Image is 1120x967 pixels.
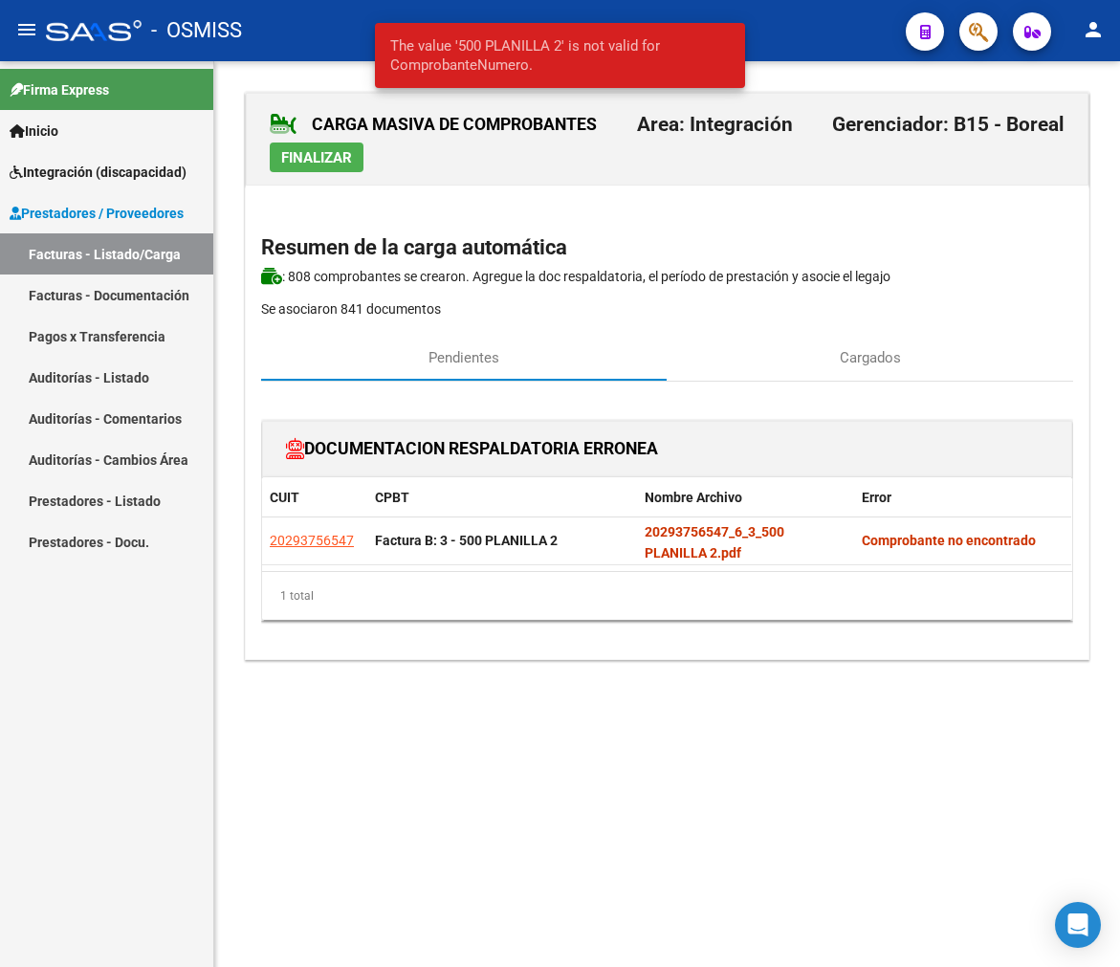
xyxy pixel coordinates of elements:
datatable-header-cell: CUIT [262,477,367,518]
div: 1 total [262,572,1072,620]
strong: Factura B: 3 - 500 PLANILLA 2 [375,533,558,548]
datatable-header-cell: Error [854,477,1071,518]
datatable-header-cell: CPBT [367,477,637,518]
span: , el período de prestación y asocie el legajo [643,269,890,284]
span: Inicio [10,121,58,142]
h1: CARGA MASIVA DE COMPROBANTES [270,109,597,140]
span: - OSMISS [151,10,242,52]
span: Cargados [840,347,901,368]
strong: Comprobante no encontrado [862,533,1036,548]
mat-icon: person [1082,18,1105,41]
span: Integración (discapacidad) [10,162,187,183]
button: Finalizar [270,143,363,172]
span: Error [862,490,891,505]
strong: 20293756547_6_3_500 PLANILLA 2.pdf [645,524,784,561]
span: The value '500 PLANILLA 2' is not valid for ComprobanteNumero. [390,36,729,75]
span: Pendientes [428,347,499,368]
span: Finalizar [281,149,352,166]
span: 20293756547 [270,533,354,548]
span: Nombre Archivo [645,490,742,505]
p: Se asociaron 841 documentos [261,298,1073,319]
mat-icon: menu [15,18,38,41]
span: CUIT [270,490,299,505]
h2: Resumen de la carga automática [261,230,1073,266]
span: CPBT [375,490,409,505]
span: Firma Express [10,79,109,100]
h2: Gerenciador: B15 - Boreal [832,106,1065,143]
p: : 808 comprobantes se crearon. Agregue la doc respaldatoria [261,266,1073,287]
datatable-header-cell: Nombre Archivo [637,477,854,518]
h2: Area: Integración [637,106,793,143]
span: Prestadores / Proveedores [10,203,184,224]
h1: DOCUMENTACION RESPALDATORIA ERRONEA [286,433,658,464]
div: Open Intercom Messenger [1055,902,1101,948]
